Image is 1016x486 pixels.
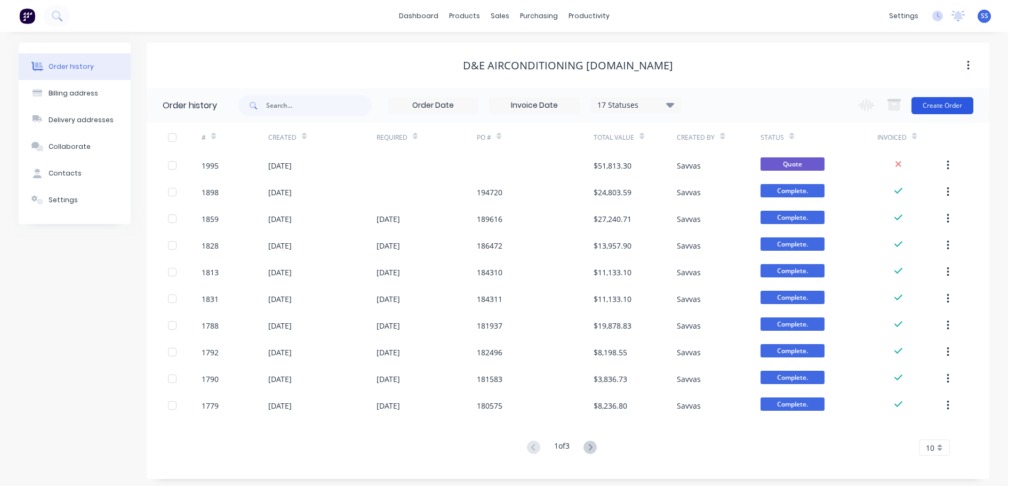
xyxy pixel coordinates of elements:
span: Complete. [761,184,825,197]
div: $8,198.55 [594,347,627,358]
div: [DATE] [377,293,400,305]
div: 1788 [202,320,219,331]
span: Quote [761,157,825,171]
div: Total Value [594,133,634,142]
button: Collaborate [19,133,131,160]
div: 180575 [477,400,502,411]
div: $11,133.10 [594,293,631,305]
div: 184311 [477,293,502,305]
div: 17 Statuses [591,99,681,111]
div: 1898 [202,187,219,198]
div: Order history [49,62,94,71]
div: [DATE] [268,400,292,411]
div: [DATE] [268,187,292,198]
div: [DATE] [377,267,400,278]
div: PO # [477,123,594,152]
div: Savvas [677,320,701,331]
div: [DATE] [268,373,292,385]
button: Contacts [19,160,131,187]
span: Complete. [761,291,825,304]
div: $11,133.10 [594,267,631,278]
div: Invoiced [877,133,907,142]
div: Created By [677,133,715,142]
div: [DATE] [377,373,400,385]
div: $19,878.83 [594,320,631,331]
div: 1828 [202,240,219,251]
div: 1859 [202,213,219,225]
img: Factory [19,8,35,24]
div: Total Value [594,123,677,152]
div: Created [268,123,377,152]
div: # [202,123,268,152]
span: 10 [926,442,934,453]
div: 1790 [202,373,219,385]
button: Create Order [911,97,973,114]
div: purchasing [515,8,563,24]
input: Invoice Date [490,98,579,114]
a: dashboard [394,8,444,24]
div: Required [377,133,407,142]
div: [DATE] [268,160,292,171]
div: [DATE] [268,347,292,358]
div: 1 of 3 [554,440,570,456]
button: Billing address [19,80,131,107]
div: 1831 [202,293,219,305]
div: Invoiced [877,123,944,152]
div: [DATE] [268,267,292,278]
span: SS [981,11,988,21]
div: PO # [477,133,491,142]
div: products [444,8,485,24]
div: [DATE] [268,213,292,225]
span: Complete. [761,344,825,357]
div: Delivery addresses [49,115,114,125]
div: 194720 [477,187,502,198]
div: 184310 [477,267,502,278]
div: Savvas [677,267,701,278]
div: Order history [163,99,217,112]
span: Complete. [761,371,825,384]
div: Collaborate [49,142,91,152]
div: sales [485,8,515,24]
div: $27,240.71 [594,213,631,225]
div: Savvas [677,293,701,305]
input: Search... [266,95,372,116]
div: Contacts [49,169,82,178]
div: Savvas [677,400,701,411]
div: [DATE] [377,213,400,225]
div: 1813 [202,267,219,278]
button: Order history [19,53,131,80]
span: Complete. [761,237,825,251]
div: $24,803.59 [594,187,631,198]
div: Settings [49,195,78,205]
button: Delivery addresses [19,107,131,133]
div: $51,813.30 [594,160,631,171]
div: settings [884,8,924,24]
div: productivity [563,8,615,24]
div: Savvas [677,373,701,385]
div: Savvas [677,240,701,251]
div: [DATE] [268,293,292,305]
div: [DATE] [377,240,400,251]
div: [DATE] [268,240,292,251]
span: Complete. [761,264,825,277]
div: 181937 [477,320,502,331]
div: 1779 [202,400,219,411]
div: $3,836.73 [594,373,627,385]
button: Settings [19,187,131,213]
div: Savvas [677,213,701,225]
div: [DATE] [377,400,400,411]
div: 182496 [477,347,502,358]
div: 181583 [477,373,502,385]
div: # [202,133,206,142]
div: Savvas [677,187,701,198]
div: [DATE] [377,320,400,331]
div: Created By [677,123,760,152]
span: Complete. [761,211,825,224]
div: 1995 [202,160,219,171]
div: Billing address [49,89,98,98]
div: 186472 [477,240,502,251]
div: Required [377,123,477,152]
div: 1792 [202,347,219,358]
div: $13,957.90 [594,240,631,251]
div: [DATE] [268,320,292,331]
